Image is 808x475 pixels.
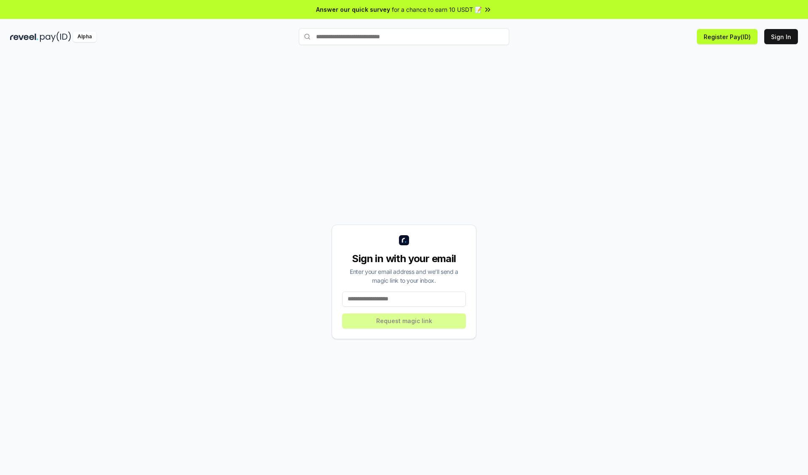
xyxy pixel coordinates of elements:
img: reveel_dark [10,32,38,42]
img: pay_id [40,32,71,42]
span: for a chance to earn 10 USDT 📝 [392,5,482,14]
div: Enter your email address and we’ll send a magic link to your inbox. [342,267,466,285]
button: Register Pay(ID) [697,29,757,44]
div: Sign in with your email [342,252,466,265]
img: logo_small [399,235,409,245]
div: Alpha [73,32,96,42]
button: Sign In [764,29,798,44]
span: Answer our quick survey [316,5,390,14]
